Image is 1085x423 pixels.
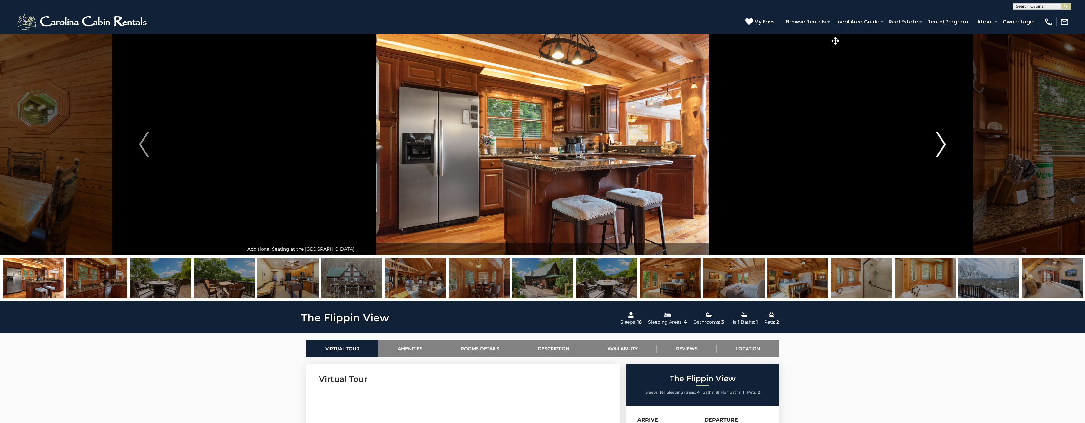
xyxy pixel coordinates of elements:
[244,243,841,255] div: Additional Seating at the [GEOGRAPHIC_DATA]
[257,258,319,298] img: 164841181
[832,16,883,27] a: Local Area Guide
[936,132,946,157] img: arrow
[1060,17,1069,26] img: mail-regular-white.png
[924,16,971,27] a: Rental Program
[754,18,775,26] span: My Favs
[721,388,746,397] li: |
[702,390,715,395] span: Baths:
[306,340,378,357] a: Virtual Tour
[974,16,997,27] a: About
[385,258,446,298] img: 164841143
[667,390,696,395] span: Sleeping Areas:
[321,258,382,298] img: 164470806
[319,373,607,385] h3: Virtual Tour
[702,388,719,397] li: |
[745,18,776,26] a: My Favs
[697,390,700,395] strong: 4
[716,390,718,395] strong: 3
[660,390,664,395] strong: 16
[767,258,828,298] img: 164841147
[704,417,738,423] label: Departure
[758,390,760,395] strong: 2
[576,258,637,298] img: 164841192
[717,340,779,357] a: Location
[703,258,765,298] img: 164841148
[783,16,829,27] a: Browse Rentals
[645,390,659,395] span: Sleeps:
[743,390,744,395] strong: 1
[449,258,510,298] img: 164841139
[43,33,244,255] button: Previous
[628,374,777,383] h2: The Flippin View
[667,388,701,397] li: |
[958,258,1019,298] img: 163271790
[66,258,127,298] img: 164841136
[512,258,573,298] img: 164841125
[518,340,588,357] a: Description
[130,258,191,298] img: 164841193
[441,340,518,357] a: Rooms Details
[640,258,701,298] img: 164841145
[895,258,956,298] img: 164841151
[1022,258,1083,298] img: 164841159
[645,388,665,397] li: |
[588,340,657,357] a: Availability
[841,33,1042,255] button: Next
[637,417,658,423] label: Arrive
[139,132,149,157] img: arrow
[657,340,717,357] a: Reviews
[194,258,255,298] img: 164841188
[721,390,742,395] span: Half Baths:
[16,12,150,32] img: White-1-2.png
[3,258,64,298] img: 164841133
[378,340,441,357] a: Amenities
[999,16,1038,27] a: Owner Login
[886,16,921,27] a: Real Estate
[747,390,757,395] span: Pets:
[831,258,892,298] img: 164841150
[1044,17,1053,26] img: phone-regular-white.png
